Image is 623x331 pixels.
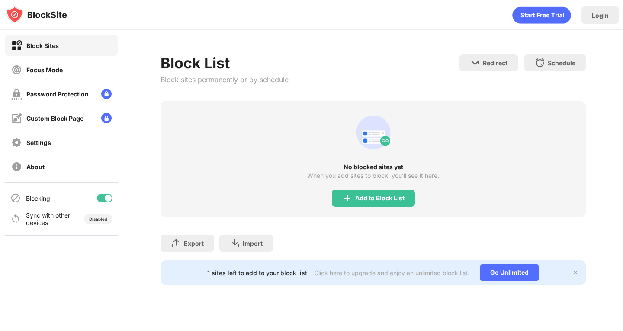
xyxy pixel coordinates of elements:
[11,89,22,100] img: password-protection-off.svg
[592,12,609,19] div: Login
[26,42,59,49] div: Block Sites
[11,40,22,51] img: block-on.svg
[26,66,63,74] div: Focus Mode
[11,113,22,124] img: customize-block-page-off.svg
[10,193,21,203] img: blocking-icon.svg
[243,240,263,247] div: Import
[184,240,204,247] div: Export
[6,6,67,23] img: logo-blocksite.svg
[480,264,539,281] div: Go Unlimited
[512,6,571,24] div: animation
[26,90,89,98] div: Password Protection
[26,195,50,202] div: Blocking
[10,214,21,224] img: sync-icon.svg
[26,163,45,170] div: About
[11,161,22,172] img: about-off.svg
[483,59,507,67] div: Redirect
[161,54,289,72] div: Block List
[101,89,112,99] img: lock-menu.svg
[355,195,405,202] div: Add to Block List
[26,139,51,146] div: Settings
[101,113,112,123] img: lock-menu.svg
[161,75,289,84] div: Block sites permanently or by schedule
[307,172,439,179] div: When you add sites to block, you’ll see it here.
[11,64,22,75] img: focus-off.svg
[207,269,309,276] div: 1 sites left to add to your block list.
[314,269,469,276] div: Click here to upgrade and enjoy an unlimited block list.
[89,216,107,222] div: Disabled
[26,212,71,226] div: Sync with other devices
[548,59,575,67] div: Schedule
[353,112,394,153] div: animation
[572,269,579,276] img: x-button.svg
[161,164,585,170] div: No blocked sites yet
[26,115,83,122] div: Custom Block Page
[11,137,22,148] img: settings-off.svg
